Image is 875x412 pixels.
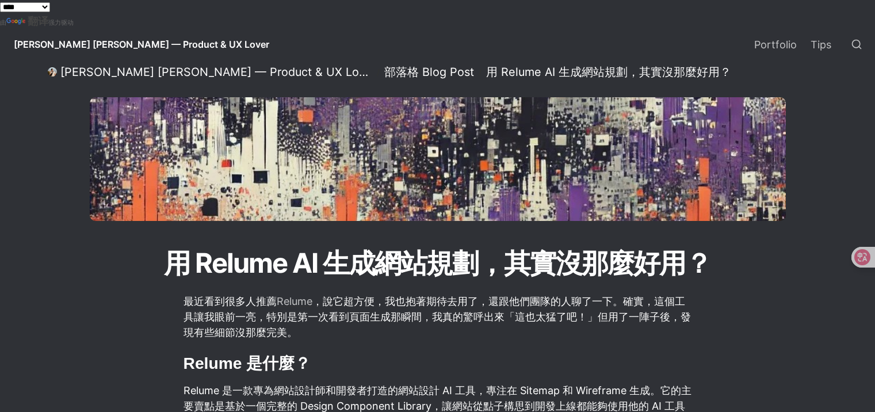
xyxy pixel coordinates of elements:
[277,295,312,307] a: Relume
[14,39,269,50] span: [PERSON_NAME] [PERSON_NAME] — Product & UX Lover
[60,65,372,79] div: [PERSON_NAME] [PERSON_NAME] — Product & UX Lover
[377,67,380,77] span: /
[5,28,278,60] a: [PERSON_NAME] [PERSON_NAME] — Product & UX Lover
[6,15,48,27] a: 翻译
[182,292,693,342] p: 最近看到很多人推薦 ，說它超方便，我也抱著期待去用了，還跟他們團隊的人聊了一下。確實，這個工具讓我眼前一亮，特別是第一次看到頁面生成那瞬間，我真的驚呼出來「這也太猛了吧！」但用了一陣子後，發現有...
[127,242,748,285] h1: 用 Relume AI 生成網站規劃，其實沒那麼好用？
[483,65,735,79] a: 用 Relume AI 生成網站規劃，其實沒那麼好用？
[6,18,28,26] img: Google 翻译
[384,65,474,79] div: 部落格 Blog Post
[381,65,477,79] a: 部落格 Blog Post
[90,97,786,221] img: 用 Relume AI 生成網站規劃，其實沒那麼好用？
[486,65,731,79] div: 用 Relume AI 生成網站規劃，其實沒那麼好用？
[479,67,482,77] span: /
[747,28,804,60] a: Portfolio
[48,67,57,77] img: Daniel Lee — Product & UX Lover
[804,28,838,60] a: Tips
[182,351,693,376] h2: Relume 是什麼？
[44,65,376,79] a: [PERSON_NAME] [PERSON_NAME] — Product & UX Lover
